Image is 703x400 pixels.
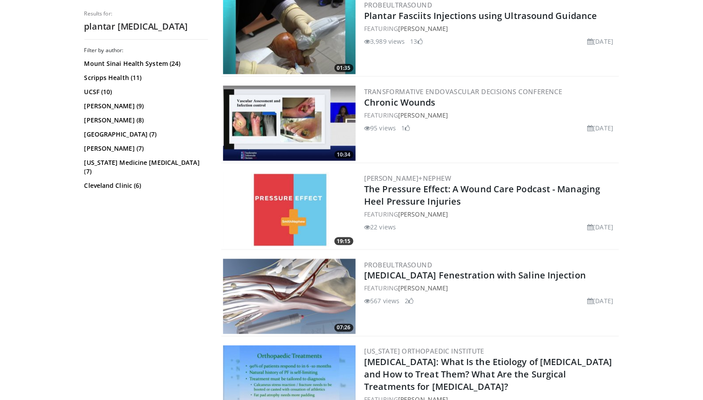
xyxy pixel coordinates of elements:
a: [PERSON_NAME] (7) [84,144,206,153]
h3: Filter by author: [84,47,208,54]
li: 1 [402,123,410,133]
a: 10:34 [223,86,356,161]
a: UCSF (10) [84,88,206,96]
a: Mount Sinai Health System (24) [84,59,206,68]
li: 13 [410,37,423,46]
a: [MEDICAL_DATA]: What Is the Etiology of [MEDICAL_DATA] and How to Treat Them? What Are the Surgic... [365,356,612,393]
img: 60a7b2e5-50df-40c4-868a-521487974819.300x170_q85_crop-smart_upscale.jpg [223,172,356,248]
img: 8ad9f7b3-3d7b-4b41-90c2-55a7161096b0.300x170_q85_crop-smart_upscale.jpg [223,259,356,334]
img: 7ef94487-fe40-4e6c-b2a7-8953ad62c60d.300x170_q85_crop-smart_upscale.jpg [223,86,356,161]
a: Cleveland Clinic (6) [84,181,206,190]
div: FEATURING [365,284,617,293]
li: [DATE] [588,37,614,46]
li: [DATE] [588,123,614,133]
li: 22 views [365,222,396,232]
a: [PERSON_NAME] [398,284,448,293]
h2: plantar [MEDICAL_DATA] [84,21,208,32]
div: FEATURING [365,24,617,33]
a: [PERSON_NAME] [398,24,448,33]
a: [PERSON_NAME] (8) [84,116,206,125]
div: FEATURING [365,110,617,120]
a: [MEDICAL_DATA] Fenestration with Saline Injection [365,270,586,282]
li: 3,989 views [365,37,405,46]
a: Transformative Endovascular Decisions Conference [365,87,562,96]
a: [US_STATE] Medicine [MEDICAL_DATA] (7) [84,158,206,176]
a: Plantar Fasciits Injections using Ultrasound Guidance [365,10,597,22]
a: [PERSON_NAME] [398,210,448,218]
span: 01:35 [334,64,353,72]
li: 95 views [365,123,396,133]
a: Probeultrasound [365,260,433,269]
li: [DATE] [588,297,614,306]
a: Probeultrasound [365,0,433,9]
span: 07:26 [334,324,353,332]
a: [US_STATE] Orthopaedic Institute [365,347,485,356]
a: The Pressure Effect: A Wound Care Podcast - Managing Heel Pressure Injuries [365,183,600,207]
a: [PERSON_NAME] [398,111,448,119]
a: [GEOGRAPHIC_DATA] (7) [84,130,206,139]
li: 567 views [365,297,400,306]
span: 10:34 [334,151,353,159]
a: [PERSON_NAME] (9) [84,102,206,110]
a: Scripps Health (11) [84,73,206,82]
span: 19:15 [334,237,353,245]
div: FEATURING [365,210,617,219]
a: [PERSON_NAME]+Nephew [365,174,452,183]
li: 2 [405,297,414,306]
a: 07:26 [223,259,356,334]
a: Chronic Wounds [365,96,436,108]
a: 19:15 [223,172,356,248]
p: Results for: [84,10,208,17]
li: [DATE] [588,222,614,232]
